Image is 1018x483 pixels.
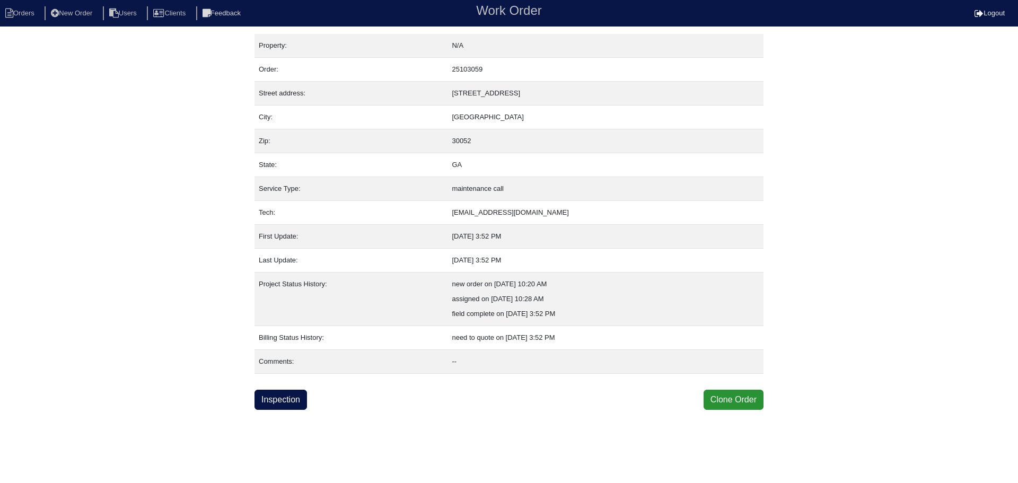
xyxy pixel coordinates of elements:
[447,153,763,177] td: GA
[147,6,194,21] li: Clients
[975,9,1005,17] a: Logout
[704,390,763,410] button: Clone Order
[254,129,447,153] td: Zip:
[254,82,447,106] td: Street address:
[452,330,759,345] div: need to quote on [DATE] 3:52 PM
[254,249,447,273] td: Last Update:
[103,6,145,21] li: Users
[447,129,763,153] td: 30052
[447,177,763,201] td: maintenance call
[447,58,763,82] td: 25103059
[452,306,759,321] div: field complete on [DATE] 3:52 PM
[447,34,763,58] td: N/A
[254,58,447,82] td: Order:
[254,177,447,201] td: Service Type:
[254,153,447,177] td: State:
[103,9,145,17] a: Users
[447,249,763,273] td: [DATE] 3:52 PM
[447,201,763,225] td: [EMAIL_ADDRESS][DOMAIN_NAME]
[254,326,447,350] td: Billing Status History:
[147,9,194,17] a: Clients
[254,350,447,374] td: Comments:
[45,6,101,21] li: New Order
[447,82,763,106] td: [STREET_ADDRESS]
[447,350,763,374] td: --
[254,106,447,129] td: City:
[254,390,307,410] a: Inspection
[452,277,759,292] div: new order on [DATE] 10:20 AM
[254,201,447,225] td: Tech:
[45,9,101,17] a: New Order
[196,6,249,21] li: Feedback
[447,225,763,249] td: [DATE] 3:52 PM
[254,34,447,58] td: Property:
[254,273,447,326] td: Project Status History:
[447,106,763,129] td: [GEOGRAPHIC_DATA]
[452,292,759,306] div: assigned on [DATE] 10:28 AM
[254,225,447,249] td: First Update:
